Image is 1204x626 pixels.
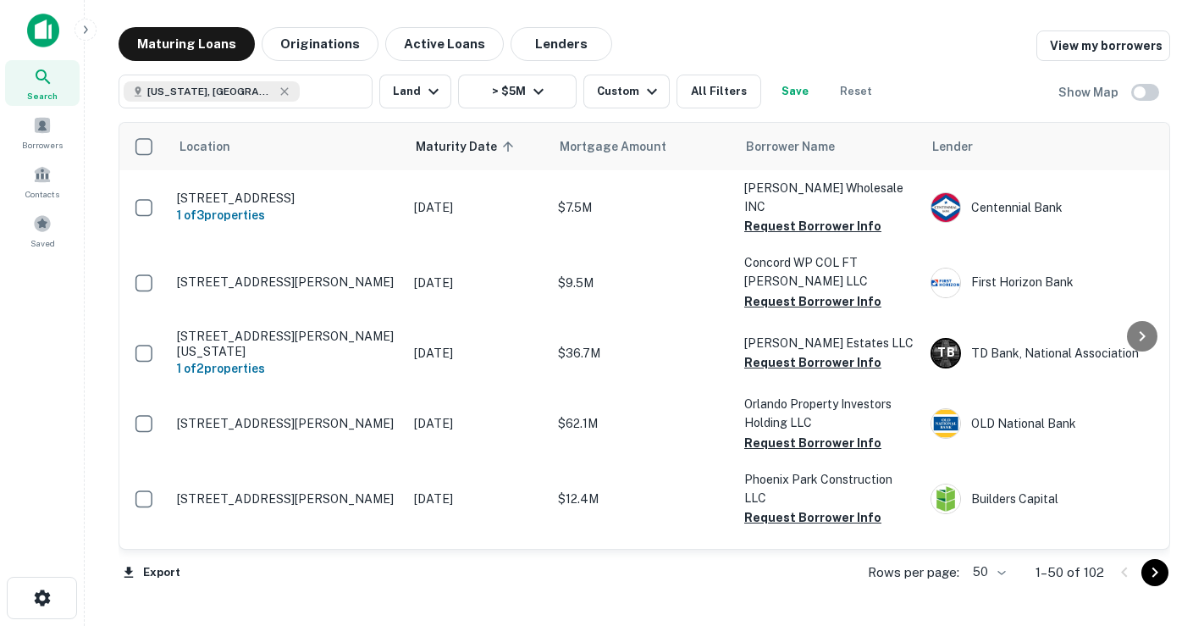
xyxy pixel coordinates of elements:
div: TD Bank, National Association [931,338,1185,368]
button: Land [379,75,451,108]
p: [PERSON_NAME] Estates LLC [744,334,914,352]
p: 1–50 of 102 [1036,562,1104,583]
button: Request Borrower Info [744,433,881,453]
div: 50 [966,560,1008,584]
span: Search [27,89,58,102]
img: picture [931,269,960,297]
th: Maturity Date [406,123,550,170]
a: Contacts [5,158,80,204]
a: View my borrowers [1036,30,1170,61]
p: [STREET_ADDRESS][PERSON_NAME][US_STATE] [177,329,397,359]
h6: 1 of 2 properties [177,359,397,378]
button: Active Loans [385,27,504,61]
span: Lender [932,136,973,157]
a: Borrowers [5,109,80,155]
p: [DATE] [414,198,541,217]
th: Mortgage Amount [550,123,736,170]
p: [STREET_ADDRESS][PERSON_NAME] [177,274,397,290]
p: Concord WP COL FT [PERSON_NAME] LLC [744,253,914,291]
button: Originations [262,27,378,61]
button: Lenders [511,27,612,61]
p: [PERSON_NAME] Wholesale INC [744,179,914,216]
p: $62.1M [558,414,727,433]
p: [DATE] [414,274,541,292]
div: First Horizon Bank [931,268,1185,298]
p: [DATE] [414,344,541,363]
span: Maturity Date [416,136,519,157]
p: Rows per page: [868,562,959,583]
button: Export [119,560,185,585]
span: Location [179,136,230,157]
button: Request Borrower Info [744,507,881,528]
p: Orlando Property Investors Holding LLC [744,395,914,432]
img: picture [931,485,960,513]
p: T B [937,344,954,362]
h6: 1 of 3 properties [177,206,397,224]
p: [STREET_ADDRESS][PERSON_NAME] [177,491,397,507]
button: Reset [829,75,883,108]
button: Request Borrower Info [744,352,881,373]
span: Borrower Name [746,136,835,157]
div: Custom [597,81,662,102]
span: Saved [30,236,55,250]
th: Borrower Name [736,123,922,170]
span: Borrowers [22,138,63,152]
button: Request Borrower Info [744,216,881,236]
div: OLD National Bank [931,408,1185,439]
img: picture [931,193,960,222]
p: $36.7M [558,344,727,363]
p: [STREET_ADDRESS][PERSON_NAME] [177,416,397,431]
p: [STREET_ADDRESS] [177,191,397,206]
p: $7.5M [558,198,727,217]
button: Go to next page [1141,559,1168,586]
p: [DATE] [414,414,541,433]
h6: Show Map [1058,83,1121,102]
button: Maturing Loans [119,27,255,61]
button: All Filters [677,75,761,108]
span: Mortgage Amount [560,136,688,157]
button: Custom [583,75,670,108]
a: Saved [5,208,80,253]
div: Centennial Bank [931,192,1185,223]
span: [US_STATE], [GEOGRAPHIC_DATA] [147,84,274,99]
p: [DATE] [414,490,541,508]
p: $9.5M [558,274,727,292]
button: Request Borrower Info [744,291,881,312]
th: Lender [922,123,1193,170]
img: picture [931,409,960,438]
th: Location [168,123,406,170]
p: Southern Marinas Palm Harbour LLC [744,545,914,582]
button: Save your search to get updates of matches that match your search criteria. [768,75,822,108]
iframe: Chat Widget [1119,490,1204,572]
a: Search [5,60,80,106]
img: capitalize-icon.png [27,14,59,47]
span: Contacts [25,187,59,201]
p: Phoenix Park Construction LLC [744,470,914,507]
button: > $5M [458,75,577,108]
div: Builders Capital [931,484,1185,514]
p: $12.4M [558,490,727,508]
